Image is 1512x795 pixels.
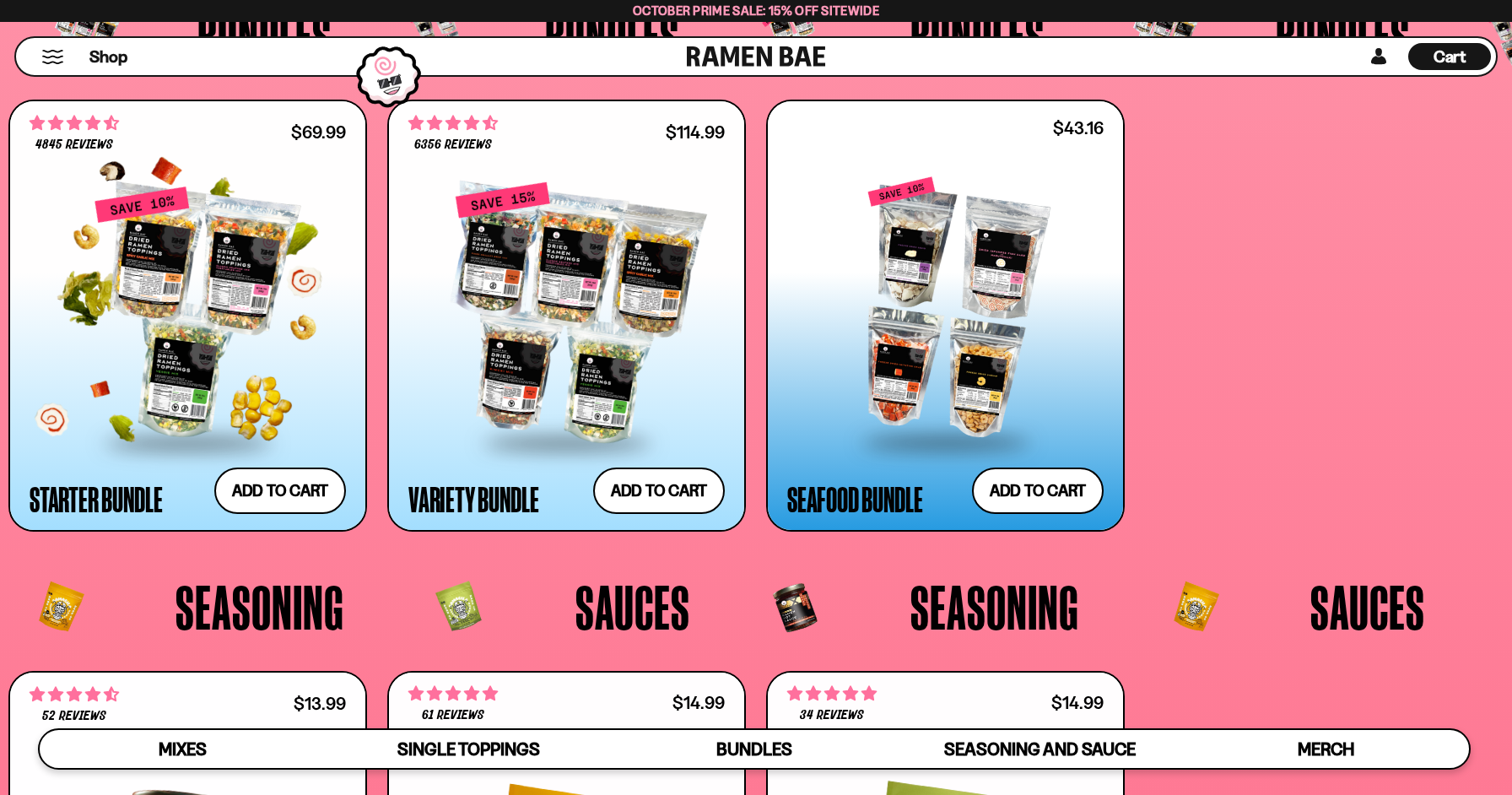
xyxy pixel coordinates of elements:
[291,124,346,140] div: $69.99
[30,112,119,134] span: 4.71 stars
[716,738,792,760] span: Bundles
[42,710,106,723] span: 52 reviews
[910,576,1079,638] span: Seasoning
[408,484,539,514] div: Variety Bundle
[897,730,1183,768] a: Seasoning and Sauce
[1051,695,1104,711] div: $14.99
[41,50,64,64] button: Mobile Menu Trigger
[944,738,1136,760] span: Seasoning and Sauce
[800,709,864,722] span: 34 reviews
[414,138,492,152] span: 6356 reviews
[972,468,1104,514] button: Add to cart
[8,100,367,532] a: 4.71 stars 4845 reviews $69.99 Starter Bundle Add to cart
[422,709,484,722] span: 61 reviews
[159,738,207,760] span: Mixes
[787,484,923,514] div: Seafood Bundle
[397,738,540,760] span: Single Toppings
[408,683,498,705] span: 4.84 stars
[666,124,725,140] div: $114.99
[787,683,877,705] span: 5.00 stars
[294,695,346,711] div: $13.99
[1434,46,1466,67] span: Cart
[672,695,725,711] div: $14.99
[633,3,879,19] span: October Prime Sale: 15% off Sitewide
[89,43,127,70] a: Shop
[30,484,163,514] div: Starter Bundle
[214,468,346,514] button: Add to cart
[1298,738,1354,760] span: Merch
[35,138,113,152] span: 4845 reviews
[30,684,119,706] span: 4.71 stars
[175,576,344,638] span: Seasoning
[1310,576,1425,638] span: Sauces
[89,46,127,68] span: Shop
[1183,730,1469,768] a: Merch
[766,100,1125,532] a: $43.16 Seafood Bundle Add to cart
[612,730,898,768] a: Bundles
[387,100,746,532] a: 4.63 stars 6356 reviews $114.99 Variety Bundle Add to cart
[408,112,498,134] span: 4.63 stars
[1408,38,1491,75] div: Cart
[575,576,690,638] span: Sauces
[326,730,612,768] a: Single Toppings
[40,730,326,768] a: Mixes
[593,468,725,514] button: Add to cart
[1053,120,1104,136] div: $43.16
